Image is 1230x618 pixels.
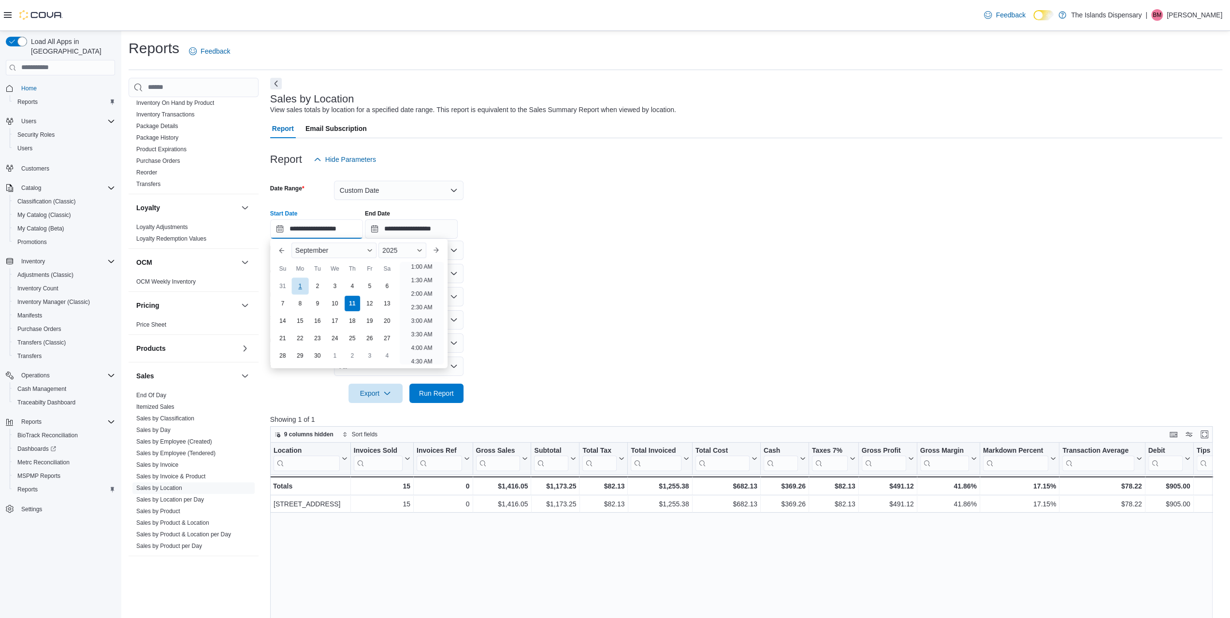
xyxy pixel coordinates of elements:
a: Traceabilty Dashboard [14,397,79,408]
button: Products [136,344,237,353]
span: Home [21,85,37,92]
ul: Time [400,262,444,364]
button: Inventory Manager (Classic) [10,295,119,309]
a: Sales by Location [136,485,182,491]
a: Feedback [980,5,1029,25]
input: Press the down key to open a popover containing a calendar. [365,219,458,239]
div: Taxes 7% [812,446,848,456]
div: Total Tax [582,446,617,471]
div: Subtotal [534,446,568,471]
button: Run Report [409,384,463,403]
div: Gross Profit [861,446,906,471]
div: day-4 [345,278,360,294]
a: Inventory Transactions [136,111,195,118]
a: Sales by Employee (Tendered) [136,450,216,457]
button: Catalog [17,182,45,194]
span: Users [14,143,115,154]
a: MSPMP Reports [14,470,64,482]
a: Itemized Sales [136,403,174,410]
div: day-14 [275,313,290,329]
button: Loyalty [136,203,237,213]
span: Inventory Manager (Classic) [14,296,115,308]
a: Feedback [185,42,234,61]
span: Users [17,144,32,152]
button: Traceabilty Dashboard [10,396,119,409]
button: Reports [2,415,119,429]
a: Metrc Reconciliation [14,457,73,468]
div: Debit [1148,446,1182,456]
div: day-27 [379,331,395,346]
span: Operations [17,370,115,381]
div: Inventory [129,51,259,194]
span: BioTrack Reconciliation [14,430,115,441]
a: OCM Weekly Inventory [136,278,196,285]
li: 4:00 AM [407,342,436,354]
button: My Catalog (Classic) [10,208,119,222]
div: day-15 [292,313,308,329]
a: Sales by Day [136,427,171,433]
p: [PERSON_NAME] [1167,9,1222,21]
span: Feedback [201,46,230,56]
a: Reports [14,484,42,495]
div: Gross Margin [920,446,969,471]
p: | [1145,9,1147,21]
a: Transfers (Classic) [14,337,70,348]
nav: Complex example [6,77,115,541]
div: Markdown Percent [983,446,1048,471]
button: Total Invoiced [631,446,689,471]
div: Taxes 7% [812,446,848,471]
button: Open list of options [450,270,458,277]
span: Transfers [17,352,42,360]
button: Catalog [2,181,119,195]
button: Next [270,78,282,89]
a: Settings [17,503,46,515]
span: Inventory Manager (Classic) [17,298,90,306]
span: Cash Management [14,383,115,395]
a: Sales by Invoice [136,461,178,468]
button: Customers [2,161,119,175]
p: The Islands Dispensary [1071,9,1142,21]
button: Total Tax [582,446,624,471]
button: Loyalty [239,202,251,214]
a: Price Sheet [136,321,166,328]
span: Transfers (Classic) [17,339,66,346]
div: day-3 [327,278,343,294]
span: Purchase Orders [14,323,115,335]
span: MSPMP Reports [17,472,60,480]
button: OCM [239,257,251,268]
span: Package History [136,134,178,142]
div: day-9 [310,296,325,311]
span: Transfers (Classic) [14,337,115,348]
div: Cash [764,446,798,456]
h3: Sales by Location [270,93,354,105]
label: Start Date [270,210,298,217]
button: Invoices Sold [354,446,410,471]
div: Invoices Ref [417,446,462,471]
a: Package Details [136,123,178,129]
a: Dashboards [14,443,60,455]
div: day-17 [327,313,343,329]
span: Run Report [419,388,454,398]
span: Metrc Reconciliation [17,459,70,466]
div: Debit [1148,446,1182,471]
div: day-29 [292,348,308,363]
div: Total Cost [695,446,749,456]
a: BioTrack Reconciliation [14,430,82,441]
span: Promotions [14,236,115,248]
div: day-25 [345,331,360,346]
div: day-8 [292,296,308,311]
span: Dark Mode [1033,20,1034,21]
span: Cash Management [17,385,66,393]
span: Dashboards [17,445,56,453]
input: Dark Mode [1033,10,1054,20]
div: day-4 [379,348,395,363]
span: Users [17,115,115,127]
button: Adjustments (Classic) [10,268,119,282]
div: Location [274,446,340,456]
span: Manifests [14,310,115,321]
button: Sales [136,371,237,381]
span: BioTrack Reconciliation [17,431,78,439]
div: Invoices Sold [354,446,403,456]
label: End Date [365,210,390,217]
span: Purchase Orders [17,325,61,333]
